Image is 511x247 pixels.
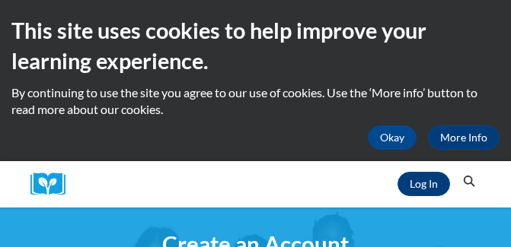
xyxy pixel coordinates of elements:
[30,173,76,196] img: Logo brand
[11,15,500,77] h2: This site uses cookies to help improve your learning experience.
[458,173,481,191] button: Search
[368,125,417,150] button: Okay
[398,172,450,196] a: Log In
[428,125,500,150] a: More Info
[30,173,76,196] a: Cox Campus
[11,84,500,118] p: By continuing to use the site you agree to our use of cookies. Use the ‘More info’ button to read...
